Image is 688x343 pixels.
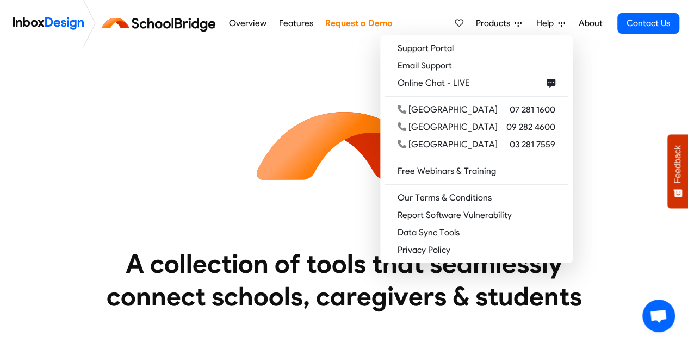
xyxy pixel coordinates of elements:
heading: A collection of tools that seamlessly connect schools, caregivers & students [86,247,603,313]
div: Products [380,35,573,263]
span: Feedback [673,145,683,183]
span: 03 281 7559 [510,138,555,151]
img: icon_schoolbridge.svg [246,47,442,243]
a: Data Sync Tools [385,224,568,241]
a: Contact Us [617,13,679,34]
span: 07 281 1600 [510,103,555,116]
a: Products [472,13,526,34]
img: schoolbridge logo [100,10,222,36]
a: Features [276,13,316,34]
span: Online Chat - LIVE [398,77,474,90]
span: Products [476,17,515,30]
a: Privacy Policy [385,241,568,259]
a: Our Terms & Conditions [385,189,568,207]
span: 09 282 4600 [506,121,555,134]
a: Request a Demo [322,13,395,34]
a: [GEOGRAPHIC_DATA] 07 281 1600 [385,101,568,119]
div: [GEOGRAPHIC_DATA] [398,138,498,151]
div: [GEOGRAPHIC_DATA] [398,121,498,134]
a: Overview [226,13,269,34]
a: Free Webinars & Training [385,163,568,180]
a: Online Chat - LIVE [385,74,568,92]
a: Email Support [385,57,568,74]
a: Report Software Vulnerability [385,207,568,224]
a: About [575,13,605,34]
div: Open chat [642,300,675,332]
a: Support Portal [385,40,568,57]
button: Feedback - Show survey [667,134,688,208]
span: Help [536,17,558,30]
a: [GEOGRAPHIC_DATA] 09 282 4600 [385,119,568,136]
a: [GEOGRAPHIC_DATA] 03 281 7559 [385,136,568,153]
div: [GEOGRAPHIC_DATA] [398,103,498,116]
a: Help [532,13,569,34]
